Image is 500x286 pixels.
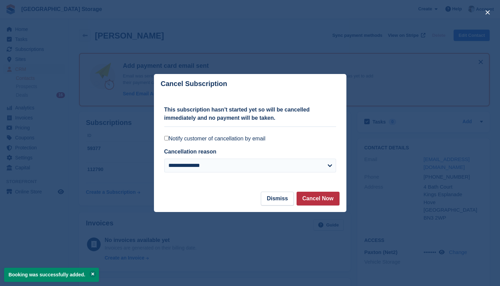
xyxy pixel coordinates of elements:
p: Booking was successfully added. [4,268,99,282]
input: Notify customer of cancellation by email [164,136,169,140]
p: Cancel Subscription [161,80,227,88]
button: close [482,7,493,18]
label: Cancellation reason [164,149,216,155]
p: This subscription hasn't started yet so will be cancelled immediately and no payment will be taken. [164,106,336,122]
button: Dismiss [261,192,293,205]
button: Cancel Now [297,192,340,205]
label: Notify customer of cancellation by email [164,135,336,142]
